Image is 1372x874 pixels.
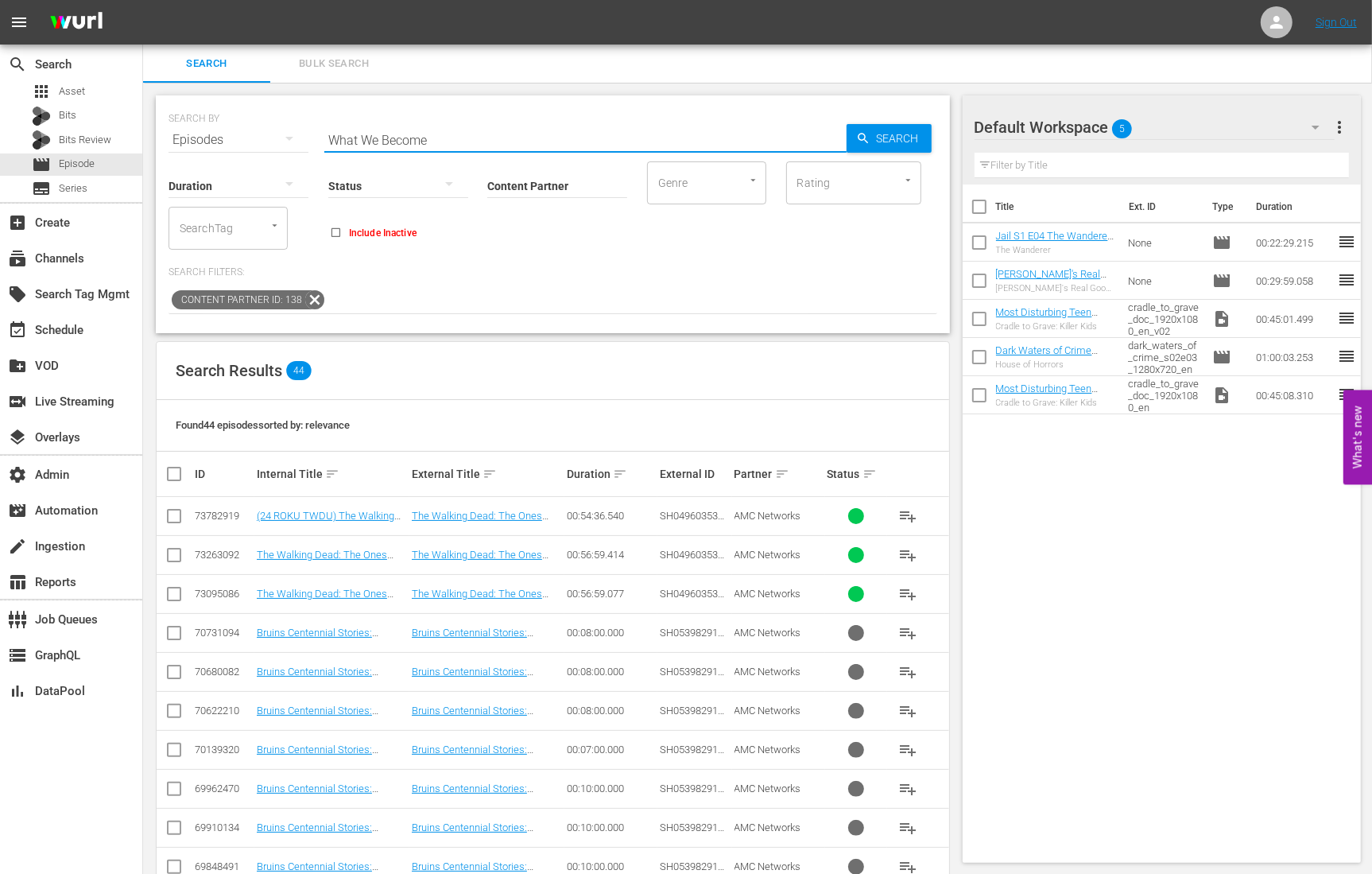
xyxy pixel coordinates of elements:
[325,467,339,481] span: sort
[195,860,252,872] div: 69848491
[195,588,252,600] div: 73095086
[567,549,655,561] div: 00:56:59.414
[996,398,1116,408] div: Cradle to Grave: Killer Kids
[169,266,937,279] p: Search Filters:
[734,627,801,639] span: AMC Networks
[195,822,252,833] div: 69910134
[1212,386,1231,405] span: Video
[195,666,252,678] div: 70680082
[169,118,308,162] div: Episodes
[889,809,928,847] button: playlist_add
[412,464,562,484] div: External Title
[286,361,312,380] span: 44
[567,510,655,522] div: 00:54:36.540
[1337,270,1356,289] span: reorder
[734,666,801,678] span: AMC Networks
[847,124,932,153] button: Search
[59,181,87,196] span: Series
[1122,223,1207,262] td: None
[899,507,918,526] span: playlist_add
[1122,300,1207,338] td: cradle_to_grave_doc_1920x1080_en_v02
[32,130,51,150] div: Bits Review
[1337,385,1356,404] span: reorder
[8,501,27,520] span: Automation
[412,666,533,689] a: Bruins Centennial Stories: Becoming a Bruin
[975,105,1335,150] div: Default Workspace
[660,783,729,806] span: SH053982910000
[1212,233,1231,252] span: Episode
[660,588,729,612] span: SH049603530000
[10,13,29,32] span: menu
[660,744,729,767] span: SH053982910000
[734,464,823,484] div: Partner
[412,705,533,728] a: Bruins Centennial Stories: Becoming a Bruin
[1246,185,1342,229] th: Duration
[1316,16,1357,29] a: Sign Out
[267,218,282,233] button: Open
[412,549,548,573] a: The Walking Dead: The Ones Who Live 105: Become
[1122,338,1207,376] td: dark_waters_of_crime_s02e03_1280x720_en
[660,627,729,651] span: SH053982910000
[901,173,916,188] button: Open
[1203,185,1246,229] th: Type
[1250,376,1337,414] td: 00:45:08.310
[734,744,801,756] span: AMC Networks
[660,510,729,534] span: SH049603530000
[870,124,932,153] span: Search
[257,464,407,484] div: Internal Title
[889,770,928,808] button: playlist_add
[660,468,730,480] div: External ID
[889,692,928,730] button: playlist_add
[32,82,51,101] span: Asset
[1212,348,1231,367] span: Episode
[996,230,1114,254] a: Jail S1 E04 The Wanderer (Roku)
[613,467,627,481] span: sort
[172,290,305,309] span: Content Partner ID: 138
[996,268,1107,304] a: [PERSON_NAME]'s Real Good Food - Desserts With Benefits
[195,510,252,522] div: 73782919
[1250,338,1337,376] td: 01:00:03.253
[412,510,548,534] a: The Walking Dead: The Ones Who Live 105: Become
[567,464,655,484] div: Duration
[8,646,27,665] span: GraphQL
[734,822,801,833] span: AMC Networks
[567,860,655,872] div: 00:10:00.000
[8,249,27,268] span: Channels
[412,588,548,612] a: The Walking Dead: The Ones Who Live 105: Become
[567,822,655,833] div: 00:10:00.000
[195,783,252,794] div: 69962470
[996,185,1120,229] th: Title
[899,585,918,604] span: playlist_add
[8,610,27,629] span: Job Queues
[567,705,655,717] div: 00:08:00.000
[8,285,27,304] span: Search Tag Mgmt
[899,779,918,798] span: playlist_add
[567,588,655,600] div: 00:56:59.077
[1212,309,1231,328] span: Video
[1337,232,1356,251] span: reorder
[734,860,801,872] span: AMC Networks
[59,156,95,172] span: Episode
[899,623,918,643] span: playlist_add
[567,744,655,756] div: 00:07:00.000
[1119,185,1203,229] th: Ext. ID
[827,464,885,484] div: Status
[8,573,27,592] span: Reports
[59,84,85,99] span: Asset
[8,320,27,340] span: Schedule
[195,627,252,639] div: 70731094
[889,497,928,535] button: playlist_add
[8,537,27,556] span: Ingestion
[176,419,350,431] span: Found 44 episodes sorted by: relevance
[349,226,417,240] span: Include Inactive
[59,132,111,148] span: Bits Review
[257,666,378,689] a: Bruins Centennial Stories: Becoming a Bruin
[889,653,928,691] button: playlist_add
[746,173,761,188] button: Open
[996,245,1116,255] div: The Wanderer
[1337,347,1356,366] span: reorder
[734,783,801,794] span: AMC Networks
[996,283,1116,293] div: [PERSON_NAME]'s Real Good Food - Desserts With Benefits
[32,155,51,174] span: Episode
[8,356,27,375] span: VOD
